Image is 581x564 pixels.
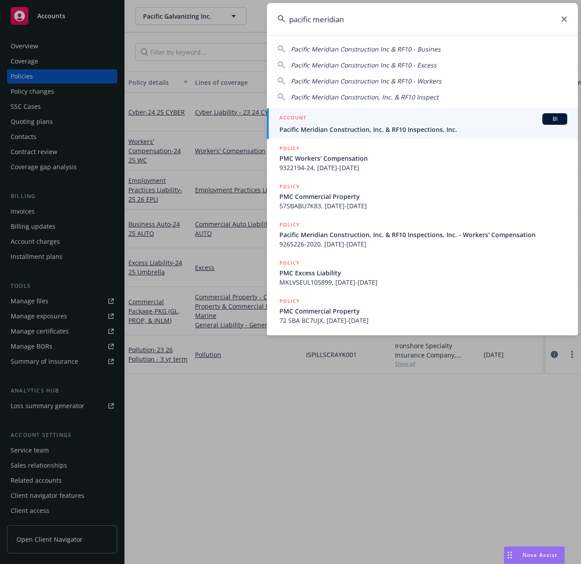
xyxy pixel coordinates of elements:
a: POLICYPMC Excess LiabilityMKLV5EUL105899, [DATE]-[DATE] [267,254,578,292]
span: PMC Commercial Property [279,192,567,201]
h5: POLICY [279,220,300,229]
button: Nova Assist [504,546,565,564]
h5: POLICY [279,258,300,267]
a: POLICYPacific Meridian Construction, Inc. & RF10 Inspections, Inc. - Workers' Compensation9265226... [267,215,578,254]
span: Pacific Meridian Construction Inc & RF10 - Workers [291,77,442,85]
a: POLICYPMC Workers' Compensation9322194-24, [DATE]-[DATE] [267,139,578,177]
span: BI [546,115,564,123]
h5: ACCOUNT [279,113,306,124]
span: PMC Excess Liability [279,268,567,278]
h5: POLICY [279,182,300,191]
a: POLICYPMC Commercial Property57SBABU7K83, [DATE]-[DATE] [267,177,578,215]
span: 9265226-2020, [DATE]-[DATE] [279,239,567,249]
span: Nova Assist [522,551,557,559]
span: Pacific Meridian Construction Inc & RF10 - Busines [291,45,441,53]
h5: POLICY [279,144,300,153]
span: 72 SBA BC7UJX, [DATE]-[DATE] [279,316,567,325]
span: Pacific Meridian Construction, Inc. & RF10 Inspections, Inc. [279,125,567,134]
div: Drag to move [504,547,515,564]
input: Search... [267,3,578,35]
a: ACCOUNTBIPacific Meridian Construction, Inc. & RF10 Inspections, Inc. [267,108,578,139]
span: PMC Commercial Property [279,306,567,316]
h5: POLICY [279,297,300,306]
span: MKLV5EUL105899, [DATE]-[DATE] [279,278,567,287]
a: POLICYPMC Commercial Property72 SBA BC7UJX, [DATE]-[DATE] [267,292,578,330]
span: 57SBABU7K83, [DATE]-[DATE] [279,201,567,211]
span: Pacific Meridian Construction, Inc. & RF10 Inspect [291,93,438,101]
span: PMC Workers' Compensation [279,154,567,163]
span: 9322194-24, [DATE]-[DATE] [279,163,567,172]
span: Pacific Meridian Construction Inc & RF10 - Excess [291,61,437,69]
span: Pacific Meridian Construction, Inc. & RF10 Inspections, Inc. - Workers' Compensation [279,230,567,239]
